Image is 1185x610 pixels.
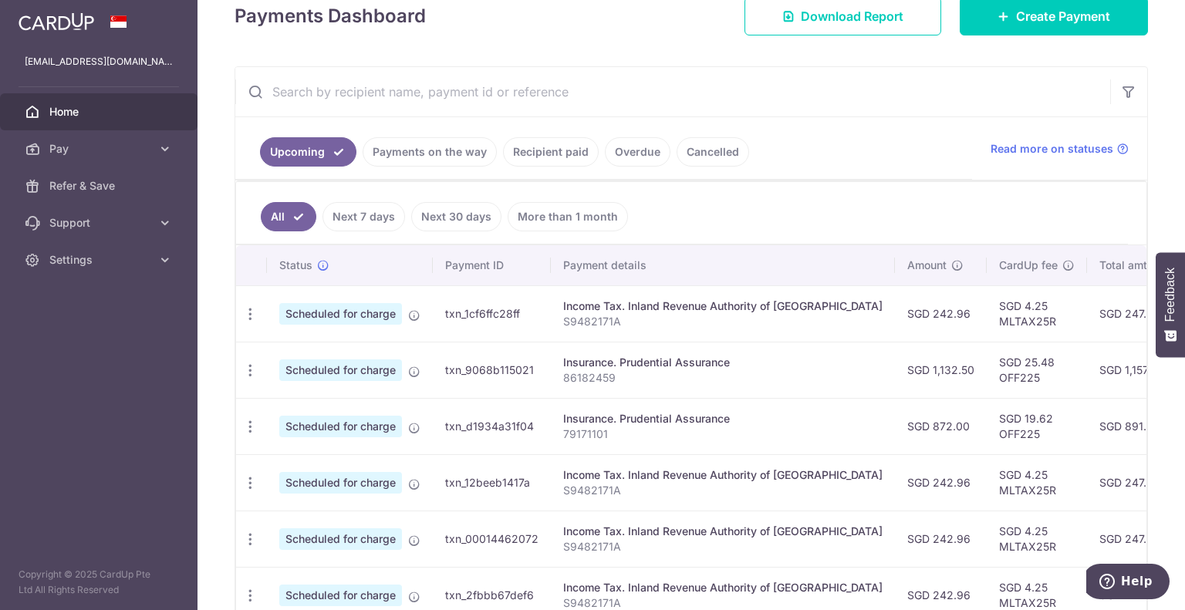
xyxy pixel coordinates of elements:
a: Next 7 days [322,202,405,231]
td: txn_d1934a31f04 [433,398,551,454]
td: txn_12beeb1417a [433,454,551,511]
td: SGD 1,132.50 [895,342,987,398]
div: Income Tax. Inland Revenue Authority of [GEOGRAPHIC_DATA] [563,467,883,483]
td: SGD 247.21 [1087,285,1180,342]
span: Read more on statuses [991,141,1113,157]
td: SGD 242.96 [895,454,987,511]
div: Insurance. Prudential Assurance [563,411,883,426]
td: txn_9068b115021 [433,342,551,398]
a: More than 1 month [508,202,628,231]
p: S9482171A [563,314,883,329]
p: S9482171A [563,539,883,554]
span: Scheduled for charge [279,585,402,606]
p: [EMAIL_ADDRESS][DOMAIN_NAME] [25,54,173,69]
span: Pay [49,141,151,157]
a: Recipient paid [503,137,599,167]
span: Support [49,215,151,231]
span: Scheduled for charge [279,528,402,550]
span: Total amt. [1099,258,1150,273]
p: S9482171A [563,483,883,498]
th: Payment details [551,245,895,285]
div: Income Tax. Inland Revenue Authority of [GEOGRAPHIC_DATA] [563,524,883,539]
a: Payments on the way [363,137,497,167]
span: Scheduled for charge [279,303,402,325]
a: Upcoming [260,137,356,167]
span: Status [279,258,312,273]
td: SGD 1,157.98 [1087,342,1180,398]
td: SGD 19.62 OFF225 [987,398,1087,454]
td: SGD 25.48 OFF225 [987,342,1087,398]
td: SGD 247.21 [1087,511,1180,567]
div: Income Tax. Inland Revenue Authority of [GEOGRAPHIC_DATA] [563,580,883,595]
td: SGD 891.62 [1087,398,1180,454]
a: All [261,202,316,231]
input: Search by recipient name, payment id or reference [235,67,1110,116]
td: txn_00014462072 [433,511,551,567]
td: SGD 247.21 [1087,454,1180,511]
span: Scheduled for charge [279,416,402,437]
iframe: Opens a widget where you can find more information [1086,564,1170,602]
h4: Payments Dashboard [235,2,426,30]
span: Home [49,104,151,120]
p: 86182459 [563,370,883,386]
a: Read more on statuses [991,141,1129,157]
a: Overdue [605,137,670,167]
span: Feedback [1163,268,1177,322]
td: SGD 242.96 [895,511,987,567]
div: Insurance. Prudential Assurance [563,355,883,370]
td: txn_1cf6ffc28ff [433,285,551,342]
a: Cancelled [677,137,749,167]
span: Refer & Save [49,178,151,194]
a: Next 30 days [411,202,501,231]
td: SGD 872.00 [895,398,987,454]
span: Settings [49,252,151,268]
p: 79171101 [563,426,883,442]
span: Amount [907,258,947,273]
span: Download Report [801,7,903,25]
span: Scheduled for charge [279,472,402,494]
td: SGD 4.25 MLTAX25R [987,511,1087,567]
button: Feedback - Show survey [1156,252,1185,357]
img: CardUp [19,12,94,31]
div: Income Tax. Inland Revenue Authority of [GEOGRAPHIC_DATA] [563,298,883,314]
td: SGD 242.96 [895,285,987,342]
span: Scheduled for charge [279,359,402,381]
td: SGD 4.25 MLTAX25R [987,454,1087,511]
td: SGD 4.25 MLTAX25R [987,285,1087,342]
th: Payment ID [433,245,551,285]
span: CardUp fee [999,258,1058,273]
span: Create Payment [1016,7,1110,25]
